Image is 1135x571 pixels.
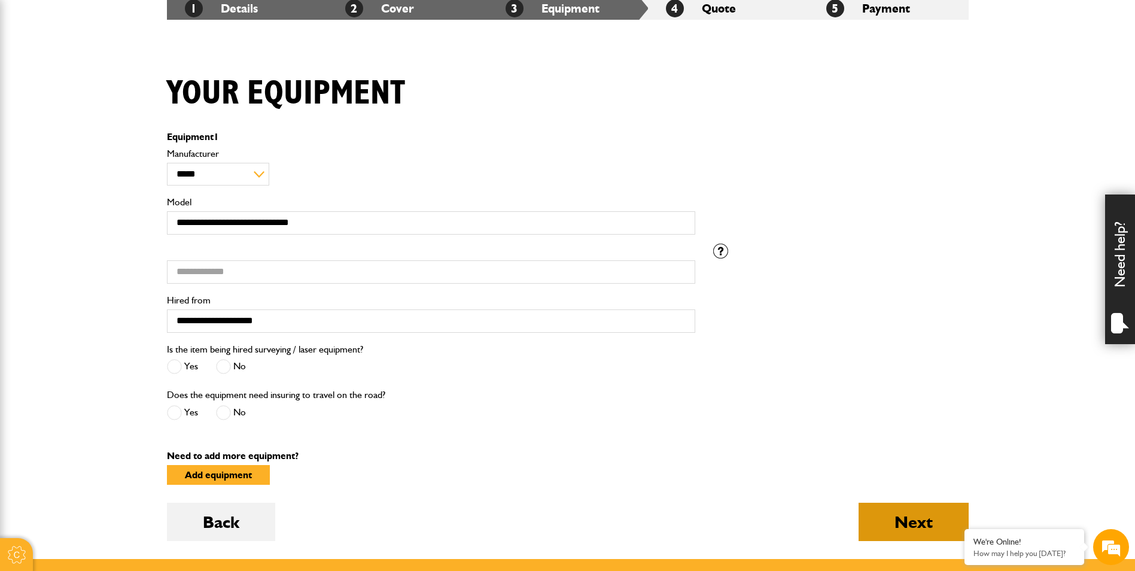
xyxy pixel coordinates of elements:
[167,74,405,114] h1: Your equipment
[167,390,385,400] label: Does the equipment need insuring to travel on the road?
[167,503,275,541] button: Back
[345,1,414,16] a: 2Cover
[167,465,270,485] button: Add equipment
[973,549,1075,558] p: How may I help you today?
[62,67,201,83] div: Chat with us now
[859,503,969,541] button: Next
[167,345,363,354] label: Is the item being hired surveying / laser equipment?
[163,369,217,385] em: Start Chat
[167,149,695,159] label: Manufacturer
[1105,195,1135,344] div: Need help?
[16,217,218,359] textarea: Type your message and hit 'Enter'
[216,359,246,374] label: No
[20,66,50,83] img: d_20077148190_company_1631870298795_20077148190
[167,405,198,420] label: Yes
[167,359,198,374] label: Yes
[16,111,218,137] input: Enter your last name
[16,146,218,172] input: Enter your email address
[167,451,969,461] p: Need to add more equipment?
[214,131,219,142] span: 1
[216,405,246,420] label: No
[167,296,695,305] label: Hired from
[185,1,258,16] a: 1Details
[167,198,695,207] label: Model
[167,132,695,142] p: Equipment
[196,6,225,35] div: Minimize live chat window
[973,537,1075,547] div: We're Online!
[16,181,218,208] input: Enter your phone number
